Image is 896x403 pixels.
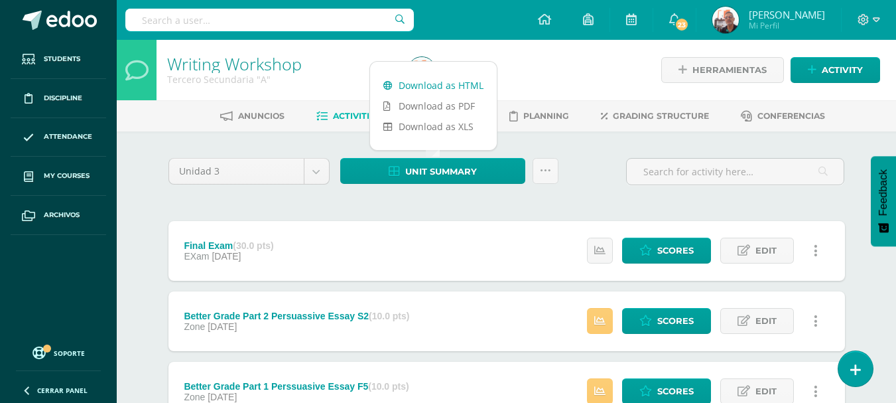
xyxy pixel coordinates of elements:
span: Planning [523,111,569,121]
span: EXam [184,251,209,262]
span: Conferencias [757,111,825,121]
a: Download as HTML [370,75,497,96]
a: Grading structure [601,106,709,127]
a: Attendance [11,118,106,157]
span: Zone [184,392,205,402]
a: Unit summary [340,158,525,184]
span: Edit [755,309,777,333]
a: Conferencias [741,106,825,127]
span: Anuncios [238,111,285,121]
img: 55017845fec2dd1e23d86bbbd8458b68.png [409,57,435,84]
span: Students [44,54,80,64]
span: Scores [657,238,694,263]
span: Edit [755,238,777,263]
strong: (30.0 pts) [233,240,273,251]
span: Scores [657,309,694,333]
span: 23 [674,17,689,32]
div: Tercero Secundaria 'A' [167,73,393,86]
a: Students [11,40,106,79]
strong: (10.0 pts) [369,311,409,321]
a: Unidad 3 [169,159,329,184]
span: Activity [822,58,863,82]
div: Better Grade Part 2 Persuassive Essay S2 [184,311,409,321]
span: Feedback [877,169,889,216]
div: Better Grade Part 1 Perssuasive Essay F5 [184,381,409,392]
a: Scores [622,238,711,264]
span: Discipline [44,93,82,104]
span: Soporte [54,349,85,358]
button: Feedback - Mostrar encuesta [871,156,896,246]
h1: Writing Workshop [167,54,393,73]
a: Download as XLS [370,116,497,137]
span: [DATE] [212,251,241,262]
span: [PERSON_NAME] [749,8,825,21]
a: Activities [316,106,380,127]
span: Zone [184,321,205,332]
a: Writing Workshop [167,52,302,75]
a: Herramientas [661,57,784,83]
span: Unidad 3 [179,159,294,184]
span: Unit summary [405,159,477,184]
a: Download as PDF [370,96,497,116]
a: Scores [622,308,711,334]
span: Attendance [44,131,92,142]
input: Search a user… [125,9,414,31]
strong: (10.0 pts) [368,381,409,392]
div: Final Exam [184,240,273,251]
a: Discipline [11,79,106,118]
span: [DATE] [208,321,237,332]
a: Anuncios [220,106,285,127]
a: Activity [791,57,880,83]
a: Archivos [11,196,106,235]
input: Search for activity here… [627,159,844,185]
img: 55017845fec2dd1e23d86bbbd8458b68.png [712,7,739,33]
span: Archivos [44,210,80,220]
a: Soporte [16,343,101,361]
span: Herramientas [692,58,767,82]
span: Mi Perfil [749,20,825,31]
span: Activities [333,111,380,121]
a: Planning [509,106,569,127]
span: My courses [44,171,90,181]
span: Grading structure [613,111,709,121]
span: [DATE] [208,392,237,402]
span: Cerrar panel [37,386,88,395]
a: My courses [11,157,106,196]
